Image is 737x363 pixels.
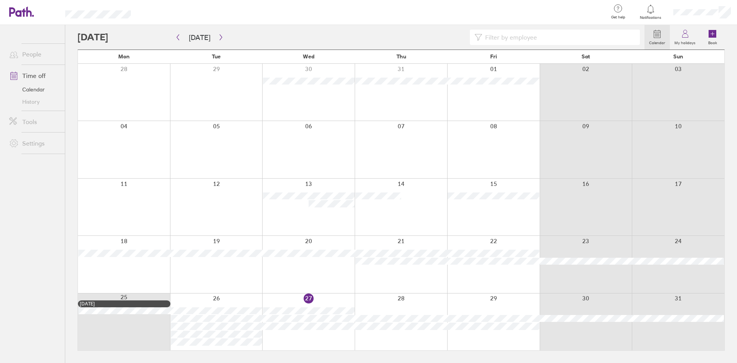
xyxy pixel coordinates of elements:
a: My holidays [670,25,700,50]
span: Fri [490,53,497,60]
a: Settings [3,136,65,151]
span: Notifications [638,15,663,20]
span: Get help [606,15,631,20]
span: Tue [212,53,221,60]
div: [DATE] [80,301,169,307]
span: Mon [118,53,130,60]
label: Calendar [644,38,670,45]
a: Time off [3,68,65,83]
span: Sat [582,53,590,60]
a: Calendar [3,83,65,96]
button: [DATE] [183,31,216,44]
a: People [3,46,65,62]
a: Tools [3,114,65,129]
input: Filter by employee [482,30,635,45]
a: Notifications [638,4,663,20]
label: Book [704,38,722,45]
a: History [3,96,65,108]
label: My holidays [670,38,700,45]
a: Calendar [644,25,670,50]
a: Book [700,25,725,50]
span: Wed [303,53,314,60]
span: Thu [397,53,406,60]
span: Sun [673,53,683,60]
